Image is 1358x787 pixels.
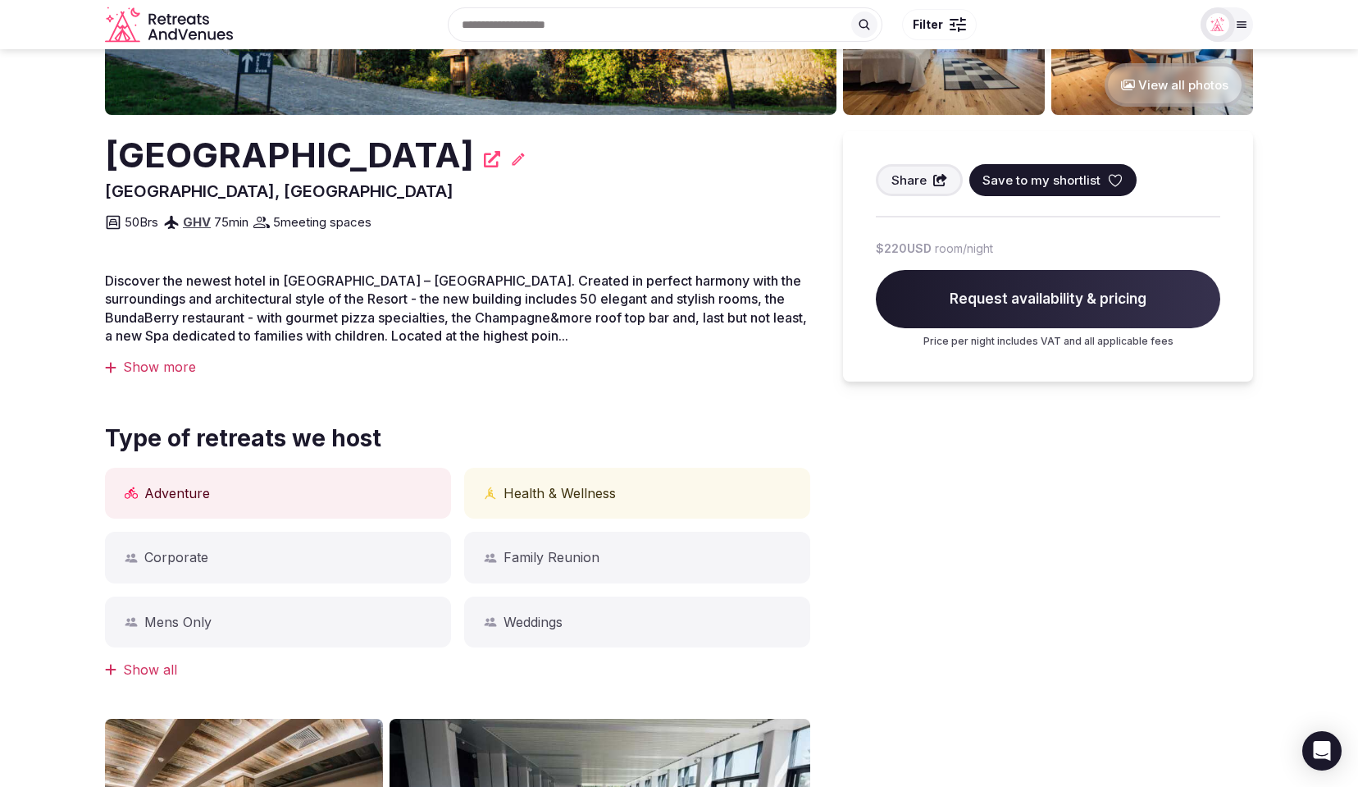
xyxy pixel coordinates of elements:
button: Filter [902,9,977,40]
span: $220 USD [876,240,932,257]
span: Filter [913,16,943,33]
span: Share [891,172,927,189]
div: Show more [105,358,810,376]
button: Social and business icon tooltip [125,551,138,565]
img: miaceralde [1206,13,1229,36]
button: Save to my shortlist [969,164,1137,196]
p: Price per night includes VAT and all applicable fees [876,335,1220,349]
span: Save to my shortlist [982,172,1101,189]
button: Social and business icon tooltip [484,615,497,629]
span: Discover the newest hotel in [GEOGRAPHIC_DATA] – [GEOGRAPHIC_DATA]. Created in perfect harmony wi... [105,272,807,344]
span: 50 Brs [125,213,158,231]
button: Share [876,164,963,196]
span: 75 min [214,213,248,231]
button: View all photos [1105,63,1245,107]
span: room/night [935,240,993,257]
span: [GEOGRAPHIC_DATA], [GEOGRAPHIC_DATA] [105,181,453,201]
a: Visit the homepage [105,7,236,43]
h2: [GEOGRAPHIC_DATA] [105,131,474,180]
span: 5 meeting spaces [273,213,371,231]
a: GHV [183,214,211,230]
span: Type of retreats we host [105,423,810,455]
button: Social and business icon tooltip [484,551,497,565]
button: Social and business icon tooltip [125,615,138,629]
button: Active icon tooltip [125,487,138,500]
div: Open Intercom Messenger [1302,731,1342,771]
span: Request availability & pricing [876,270,1220,329]
button: Physical and mental health icon tooltip [484,487,497,500]
div: Show all [105,661,810,679]
svg: Retreats and Venues company logo [105,7,236,43]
